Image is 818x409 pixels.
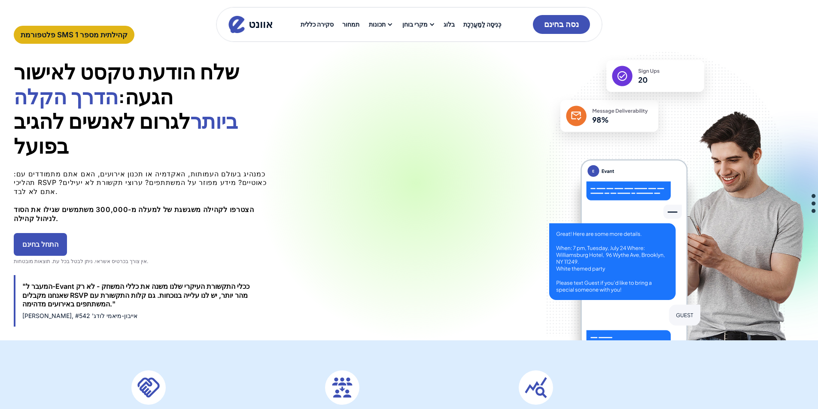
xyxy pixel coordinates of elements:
a: נסה בחינם [533,15,590,33]
a: סקירה כללית [296,17,338,32]
font: בלוג [444,21,455,28]
font: כְּנִיסָה לַמַעֲרֶכֶת [463,21,501,28]
a: תמחור [338,17,364,32]
font: אין צורך בכרטיס אשראי. ניתן לבטל בכל עת. תוצאות מובטחות. [14,258,148,264]
font: לגרום לאנשים להגיב בפועל [14,107,190,160]
font: הצטרפו לקהילה משגשגת של למעלה מ-300,000 משתמשים שגילו את הסוד לניהול קהילה. [14,205,254,223]
a: בלוג [439,17,459,32]
div: תכונות [364,17,397,32]
font: נסה בחינם [544,20,579,29]
font: תכונות [369,21,386,28]
font: "המעבר ל-Evant ככלי התקשורת העיקרי שלנו משנה את כללי המשחק - לא רק שאנחנו מקבלים RSVP מהר יותר, י... [22,282,249,309]
font: התחל בחינם [22,240,58,248]
font: תמחור [342,21,359,28]
a: בַּיִת [228,16,273,33]
font: כמנהיג בעולם העמותות, האקדמיה או תכנון אירועים, האם אתם מתמודדים עם: תהליכי RSVP כאוטיים? מידע מפ... [14,170,267,196]
a: כְּנִיסָה לַמַעֲרֶכֶת [459,17,505,32]
a: התחל בחינם [14,233,67,256]
font: אוונט [249,18,273,30]
font: הדרך הקלה ביותר [14,82,238,135]
font: [PERSON_NAME], אייבון-מיאמי לודג' #542 [22,312,137,319]
font: מקרי בוחן [402,21,428,28]
div: מקרי בוחן [397,17,439,32]
font: שלח הודעת טקסט לאישור הגעה: [14,58,239,110]
font: סקירה כללית [301,21,334,28]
